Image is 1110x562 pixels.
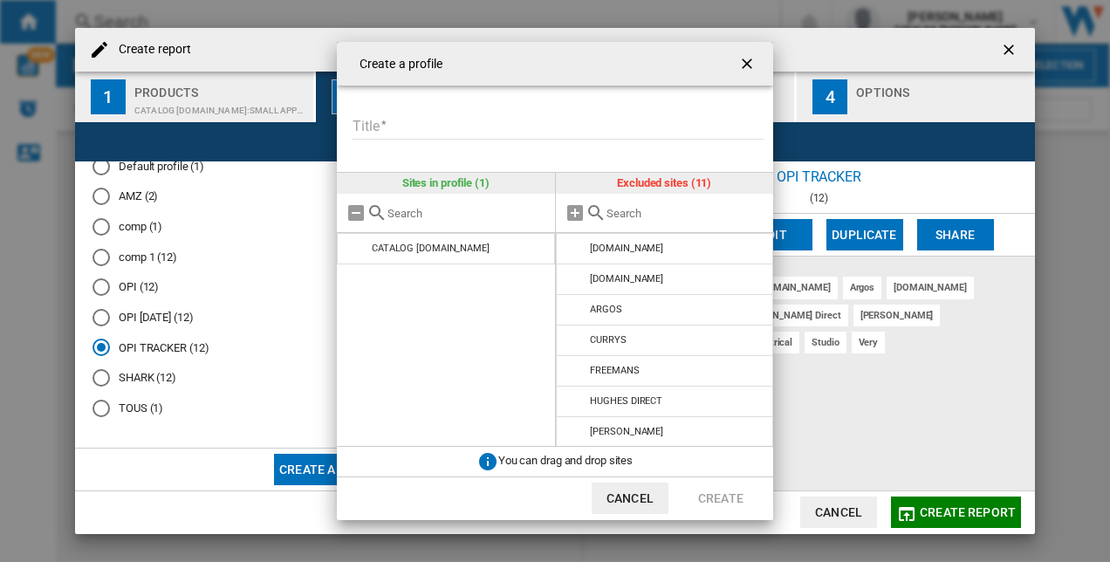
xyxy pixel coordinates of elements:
[590,273,663,284] div: [DOMAIN_NAME]
[556,173,774,194] div: Excluded sites (11)
[590,304,622,315] div: ARGOS
[387,207,546,220] input: Search
[590,243,663,254] div: [DOMAIN_NAME]
[351,56,443,73] h4: Create a profile
[592,483,668,514] button: Cancel
[682,483,759,514] button: Create
[590,365,639,376] div: FREEMANS
[372,243,490,254] div: CATALOG [DOMAIN_NAME]
[590,395,662,407] div: HUGHES DIRECT
[738,55,759,76] ng-md-icon: getI18NText('BUTTONS.CLOSE_DIALOG')
[590,426,663,437] div: [PERSON_NAME]
[731,46,766,81] button: getI18NText('BUTTONS.CLOSE_DIALOG')
[590,334,626,346] div: CURRYS
[346,202,367,223] md-icon: Remove all
[498,454,633,467] span: You can drag and drop sites
[337,173,555,194] div: Sites in profile (1)
[606,207,765,220] input: Search
[565,202,586,223] md-icon: Add all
